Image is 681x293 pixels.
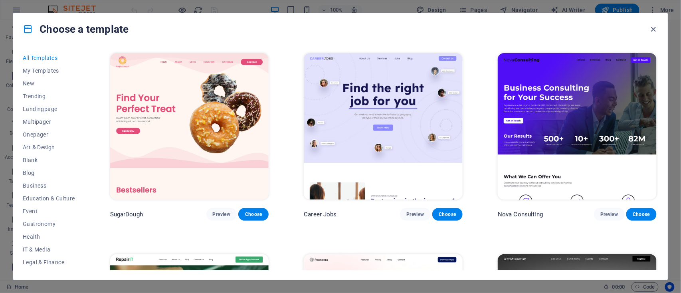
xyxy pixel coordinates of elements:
button: All Templates [23,51,75,64]
button: Preview [400,208,430,221]
button: Preview [594,208,624,221]
span: Choose [633,211,650,218]
span: Onepager [23,131,75,138]
p: Nova Consulting [498,210,543,218]
button: Health [23,230,75,243]
button: Non-Profit [23,269,75,281]
span: Trending [23,93,75,99]
span: Art & Design [23,144,75,150]
span: New [23,80,75,87]
p: Career Jobs [304,210,337,218]
h4: Choose a template [23,23,129,36]
button: Legal & Finance [23,256,75,269]
span: Preview [213,211,230,218]
span: Choose [245,211,262,218]
p: SugarDough [110,210,143,218]
img: Career Jobs [304,53,463,200]
span: Business [23,182,75,189]
button: New [23,77,75,90]
span: Legal & Finance [23,259,75,265]
span: Preview [406,211,424,218]
button: Education & Culture [23,192,75,205]
button: Onepager [23,128,75,141]
span: Landingpage [23,106,75,112]
button: Blank [23,154,75,166]
button: Preview [206,208,237,221]
span: Event [23,208,75,214]
span: Gastronomy [23,221,75,227]
button: My Templates [23,64,75,77]
span: Preview [600,211,618,218]
span: Health [23,234,75,240]
button: Blog [23,166,75,179]
button: Multipager [23,115,75,128]
span: My Templates [23,67,75,74]
span: All Templates [23,55,75,61]
button: Choose [626,208,657,221]
span: Multipager [23,119,75,125]
button: Choose [432,208,463,221]
button: Gastronomy [23,218,75,230]
img: SugarDough [110,53,269,200]
img: Nova Consulting [498,53,657,200]
span: Blog [23,170,75,176]
button: Trending [23,90,75,103]
button: Business [23,179,75,192]
button: Choose [238,208,269,221]
span: Education & Culture [23,195,75,202]
button: Landingpage [23,103,75,115]
span: Blank [23,157,75,163]
button: IT & Media [23,243,75,256]
button: Event [23,205,75,218]
span: IT & Media [23,246,75,253]
button: Art & Design [23,141,75,154]
span: Choose [439,211,456,218]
